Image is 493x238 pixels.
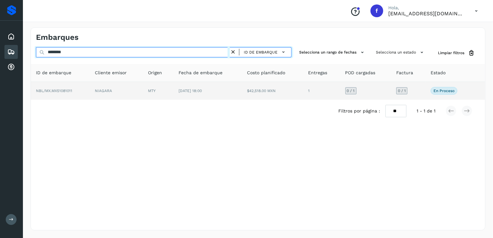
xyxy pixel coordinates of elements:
[244,49,278,55] span: ID de embarque
[347,89,355,93] span: 0 / 1
[431,69,446,76] span: Estado
[388,11,465,17] p: facturacion@expresssanjavier.com
[438,50,464,56] span: Limpiar filtros
[36,69,71,76] span: ID de embarque
[36,89,72,93] span: NBL/MX.MX51081011
[179,69,222,76] span: Fecha de embarque
[247,69,285,76] span: Costo planificado
[297,47,368,58] button: Selecciona un rango de fechas
[95,69,127,76] span: Cliente emisor
[143,82,173,100] td: MTY
[388,5,465,11] p: Hola,
[396,69,413,76] span: Factura
[4,60,18,74] div: Cuentas por cobrar
[373,47,428,58] button: Selecciona un estado
[303,82,340,100] td: 1
[4,45,18,59] div: Embarques
[4,30,18,44] div: Inicio
[417,108,435,114] span: 1 - 1 de 1
[339,108,380,114] span: Filtros por página :
[433,89,454,93] p: En proceso
[90,82,143,100] td: NIAGARA
[433,47,480,59] button: Limpiar filtros
[242,82,303,100] td: $42,518.00 MXN
[36,33,79,42] h4: Embarques
[398,89,406,93] span: 0 / 1
[179,89,202,93] span: [DATE] 18:00
[242,47,289,57] button: ID de embarque
[308,69,327,76] span: Entregas
[148,69,162,76] span: Origen
[345,69,376,76] span: POD cargadas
